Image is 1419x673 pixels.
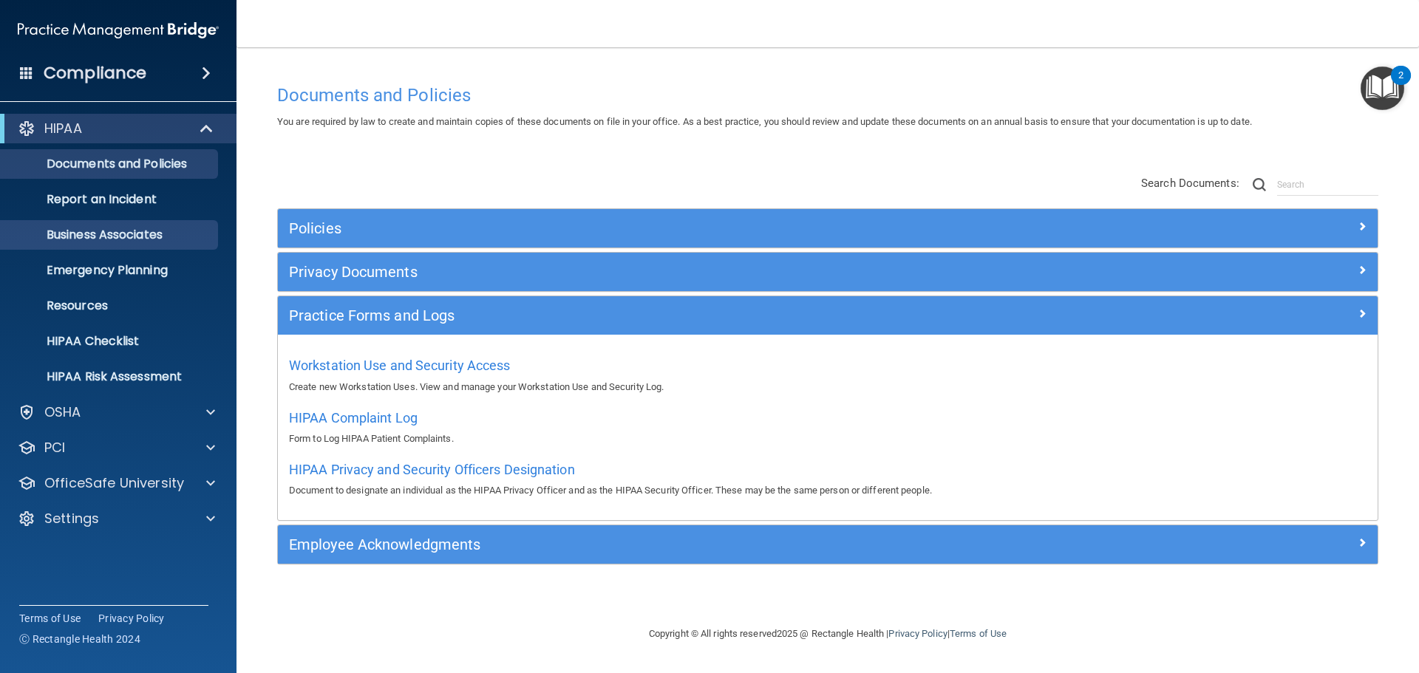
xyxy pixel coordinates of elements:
[18,403,215,421] a: OSHA
[289,414,418,425] a: HIPAA Complaint Log
[277,116,1252,127] span: You are required by law to create and maintain copies of these documents on file in your office. ...
[18,510,215,527] a: Settings
[10,157,211,171] p: Documents and Policies
[44,510,99,527] p: Settings
[44,474,184,492] p: OfficeSafe University
[289,533,1367,556] a: Employee Acknowledgments
[289,304,1367,327] a: Practice Forms and Logs
[289,465,575,476] a: HIPAA Privacy and Security Officers Designation
[18,474,215,492] a: OfficeSafe University
[98,611,165,626] a: Privacy Policy
[289,482,1367,499] p: Document to designate an individual as the HIPAA Privacy Officer and as the HIPAA Security Office...
[1277,174,1378,196] input: Search
[18,439,215,457] a: PCI
[289,358,511,373] span: Workstation Use and Security Access
[19,632,140,646] span: Ⓒ Rectangle Health 2024
[18,120,214,137] a: HIPAA
[1398,75,1403,95] div: 2
[289,410,418,426] span: HIPAA Complaint Log
[10,228,211,242] p: Business Associates
[289,462,575,477] span: HIPAA Privacy and Security Officers Designation
[10,192,211,207] p: Report an Incident
[10,334,211,349] p: HIPAA Checklist
[558,610,1098,657] div: Copyright © All rights reserved 2025 @ Rectangle Health | |
[44,439,65,457] p: PCI
[289,536,1092,553] h5: Employee Acknowledgments
[10,298,211,313] p: Resources
[888,628,947,639] a: Privacy Policy
[277,86,1378,105] h4: Documents and Policies
[289,378,1367,396] p: Create new Workstation Uses. View and manage your Workstation Use and Security Log.
[289,220,1092,236] h5: Policies
[289,216,1367,240] a: Policies
[289,430,1367,448] p: Form to Log HIPAA Patient Complaints.
[1361,66,1404,110] button: Open Resource Center, 2 new notifications
[10,369,211,384] p: HIPAA Risk Assessment
[44,403,81,421] p: OSHA
[289,260,1367,284] a: Privacy Documents
[289,264,1092,280] h5: Privacy Documents
[950,628,1007,639] a: Terms of Use
[289,307,1092,324] h5: Practice Forms and Logs
[1141,177,1239,190] span: Search Documents:
[19,611,81,626] a: Terms of Use
[44,63,146,83] h4: Compliance
[10,263,211,278] p: Emergency Planning
[289,361,511,372] a: Workstation Use and Security Access
[44,120,82,137] p: HIPAA
[1253,178,1266,191] img: ic-search.3b580494.png
[18,16,219,45] img: PMB logo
